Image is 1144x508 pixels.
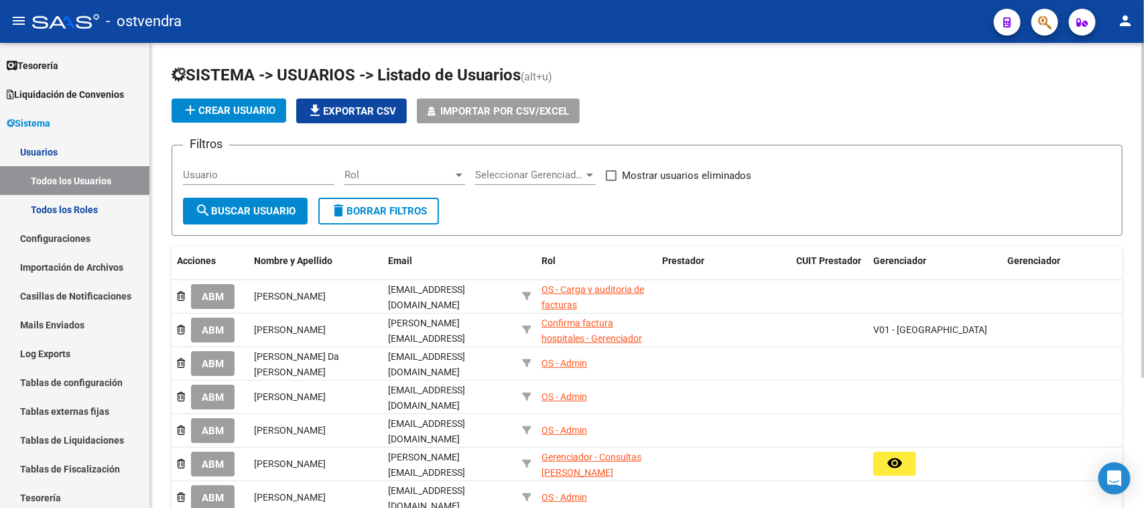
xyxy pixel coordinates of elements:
[254,425,326,436] span: [PERSON_NAME]
[172,66,521,84] span: SISTEMA -> USUARIOS -> Listado de Usuarios
[191,284,235,309] button: ABM
[307,103,323,119] mat-icon: file_download
[202,291,224,303] span: ABM
[318,198,439,225] button: Borrar Filtros
[521,70,552,83] span: (alt+u)
[417,99,580,123] button: Importar por CSV/Excel
[330,202,346,218] mat-icon: delete
[388,452,465,493] span: [PERSON_NAME][EMAIL_ADDRESS][DOMAIN_NAME]
[344,169,453,181] span: Rol
[307,105,396,117] span: Exportar CSV
[383,247,517,291] datatable-header-cell: Email
[177,255,216,266] span: Acciones
[1098,462,1131,495] div: Open Intercom Messenger
[536,247,657,291] datatable-header-cell: Rol
[202,324,224,336] span: ABM
[202,458,224,470] span: ABM
[388,418,465,444] span: [EMAIL_ADDRESS][DOMAIN_NAME]
[11,13,27,29] mat-icon: menu
[622,168,751,184] span: Mostrar usuarios eliminados
[873,324,987,335] span: V01 - [GEOGRAPHIC_DATA]
[254,458,326,469] span: [PERSON_NAME]
[887,455,903,471] mat-icon: remove_red_eye
[254,255,332,266] span: Nombre y Apellido
[330,205,427,217] span: Borrar Filtros
[254,492,326,503] span: [PERSON_NAME]
[542,450,651,481] div: Gerenciador - Consultas [PERSON_NAME]
[868,247,1002,291] datatable-header-cell: Gerenciador
[182,105,275,117] span: Crear Usuario
[191,351,235,376] button: ABM
[202,425,224,437] span: ABM
[172,99,286,123] button: Crear Usuario
[475,169,584,181] span: Seleccionar Gerenciador
[7,58,58,73] span: Tesorería
[182,102,198,118] mat-icon: add
[191,452,235,477] button: ABM
[183,198,308,225] button: Buscar Usuario
[1002,247,1136,291] datatable-header-cell: Gerenciador
[542,356,587,371] div: OS - Admin
[796,255,861,266] span: CUIT Prestador
[7,87,124,102] span: Liquidación de Convenios
[657,247,791,291] datatable-header-cell: Prestador
[388,284,465,310] span: [EMAIL_ADDRESS][DOMAIN_NAME]
[542,316,651,346] div: Confirma factura hospitales - Gerenciador
[254,391,326,402] span: [PERSON_NAME]
[195,205,296,217] span: Buscar Usuario
[249,247,383,291] datatable-header-cell: Nombre y Apellido
[542,282,651,313] div: OS - Carga y auditoria de facturas
[388,255,412,266] span: Email
[172,247,249,291] datatable-header-cell: Acciones
[7,116,50,131] span: Sistema
[254,351,339,377] span: [PERSON_NAME] Da [PERSON_NAME]
[542,255,556,266] span: Rol
[191,418,235,443] button: ABM
[791,247,868,291] datatable-header-cell: CUIT Prestador
[662,255,704,266] span: Prestador
[183,135,229,153] h3: Filtros
[296,99,407,123] button: Exportar CSV
[1007,255,1060,266] span: Gerenciador
[202,492,224,504] span: ABM
[254,291,326,302] span: [PERSON_NAME]
[873,255,926,266] span: Gerenciador
[388,351,465,377] span: [EMAIL_ADDRESS][DOMAIN_NAME]
[388,385,465,411] span: [EMAIL_ADDRESS][DOMAIN_NAME]
[191,385,235,409] button: ABM
[542,490,587,505] div: OS - Admin
[202,358,224,370] span: ABM
[106,7,182,36] span: - ostvendra
[191,318,235,342] button: ABM
[440,105,569,117] span: Importar por CSV/Excel
[202,391,224,403] span: ABM
[195,202,211,218] mat-icon: search
[542,423,587,438] div: OS - Admin
[254,324,326,335] span: [PERSON_NAME]
[1117,13,1133,29] mat-icon: person
[542,389,587,405] div: OS - Admin
[388,318,465,359] span: [PERSON_NAME][EMAIL_ADDRESS][DOMAIN_NAME]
